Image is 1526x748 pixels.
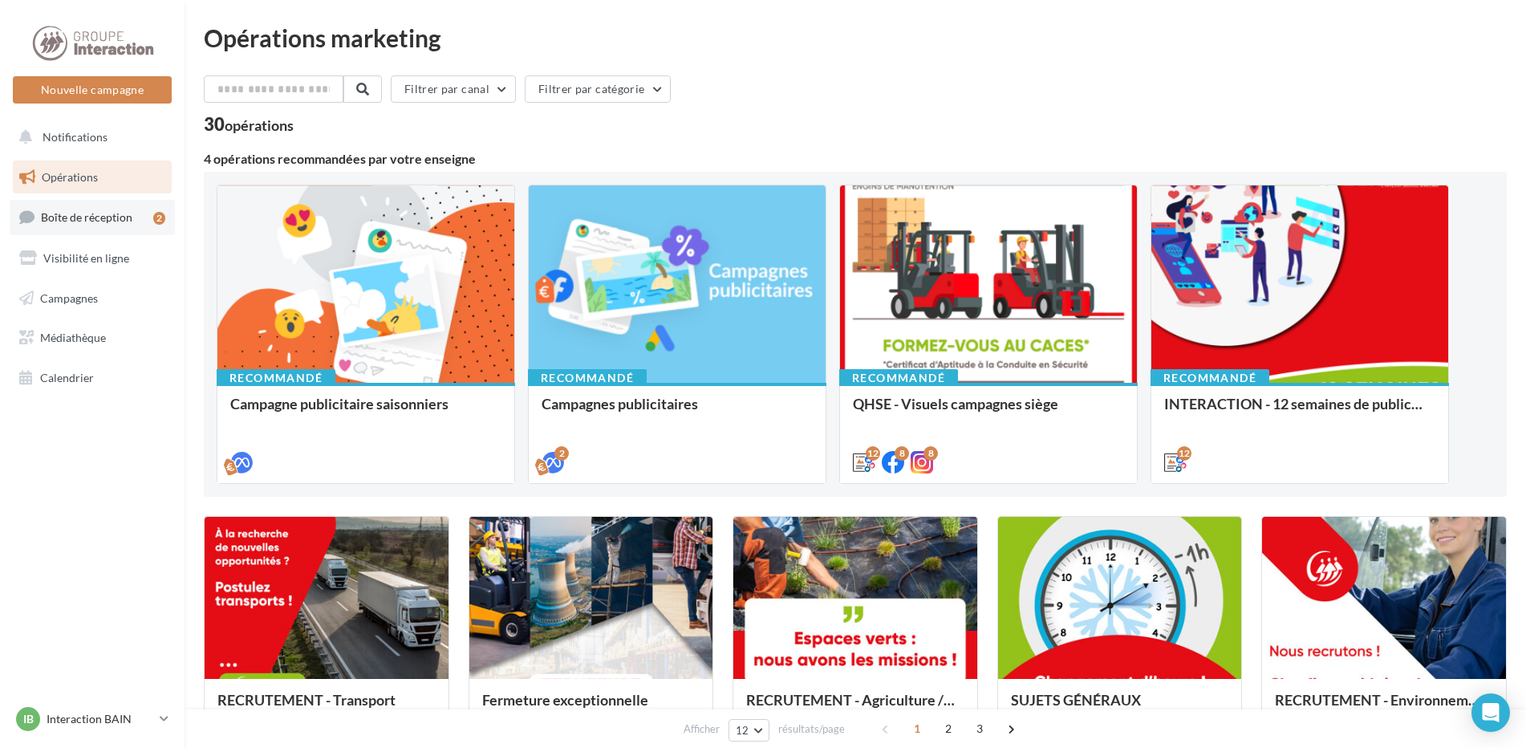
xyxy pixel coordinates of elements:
div: Recommandé [1151,369,1269,387]
span: 1 [904,716,930,742]
p: Interaction BAIN [47,711,153,727]
a: Médiathèque [10,321,175,355]
a: Opérations [10,161,175,194]
a: Visibilité en ligne [10,242,175,275]
span: Opérations [42,170,98,184]
button: Filtrer par canal [391,75,516,103]
div: RECRUTEMENT - Agriculture / Espaces verts [746,692,964,724]
span: Notifications [43,130,108,144]
div: opérations [225,118,294,132]
span: Visibilité en ligne [43,251,129,265]
span: Campagnes [40,291,98,304]
span: 12 [736,724,749,737]
div: RECRUTEMENT - Transport [217,692,436,724]
div: Recommandé [217,369,335,387]
span: 3 [967,716,992,742]
button: Nouvelle campagne [13,76,172,104]
div: Opérations marketing [204,26,1507,50]
a: Campagnes [10,282,175,315]
div: INTERACTION - 12 semaines de publication [1164,396,1435,428]
button: Filtrer par catégorie [525,75,671,103]
div: QHSE - Visuels campagnes siège [853,396,1124,428]
div: Campagnes publicitaires [542,396,813,428]
span: résultats/page [778,722,845,737]
span: Médiathèque [40,331,106,344]
span: Afficher [684,722,720,737]
div: Recommandé [839,369,958,387]
div: Campagne publicitaire saisonniers [230,396,501,428]
span: IB [23,711,34,727]
div: Open Intercom Messenger [1471,693,1510,732]
div: SUJETS GÉNÉRAUX [1011,692,1229,724]
span: 2 [935,716,961,742]
button: 12 [729,719,769,742]
div: 30 [204,116,294,133]
div: 2 [554,446,569,461]
div: 8 [923,446,938,461]
div: 8 [895,446,909,461]
a: IB Interaction BAIN [13,704,172,734]
a: Calendrier [10,361,175,395]
div: 4 opérations recommandées par votre enseigne [204,152,1507,165]
div: 2 [153,212,165,225]
div: 12 [866,446,880,461]
button: Notifications [10,120,168,154]
div: Recommandé [528,369,647,387]
div: RECRUTEMENT - Environnement [1275,692,1493,724]
div: Fermeture exceptionnelle [482,692,700,724]
div: 12 [1177,446,1191,461]
a: Boîte de réception2 [10,200,175,234]
span: Calendrier [40,371,94,384]
span: Boîte de réception [41,210,132,224]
